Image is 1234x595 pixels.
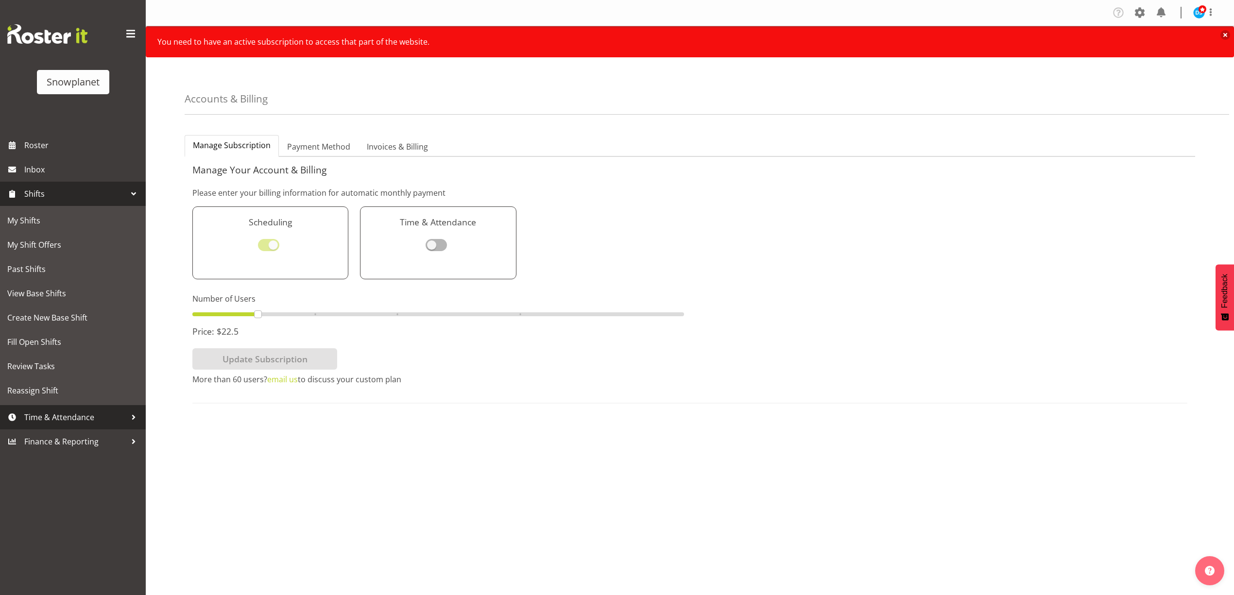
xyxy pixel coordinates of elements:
a: Review Tasks [2,354,143,378]
span: Shifts [24,187,126,201]
span: Invoices & Billing [367,141,428,153]
a: Reassign Shift [2,378,143,403]
span: Time & Attendance [24,410,126,425]
img: dave-simpson6153.jpg [1193,7,1205,18]
span: My Shift Offers [7,238,138,252]
h4: Accounts & Billing [185,93,268,104]
span: View Base Shifts [7,286,138,301]
h5: Time & Attendance [370,217,506,227]
a: email us [267,374,298,385]
img: Rosterit website logo [7,24,87,44]
span: My Shifts [7,213,138,228]
span: Manage Subscription [193,139,271,151]
span: Review Tasks [7,359,138,374]
button: Update Subscription [192,348,337,370]
span: Create New Base Shift [7,310,138,325]
span: Finance & Reporting [24,434,126,449]
a: My Shifts [2,208,143,233]
div: You need to have an active subscription to access that part of the website. [157,36,1215,48]
span: Past Shifts [7,262,138,276]
p: Please enter your billing information for automatic monthly payment [192,187,1187,199]
a: Fill Open Shifts [2,330,143,354]
span: Feedback [1220,274,1229,308]
a: Past Shifts [2,257,143,281]
h5: Price: $22.5 [192,326,684,337]
span: Inbox [24,162,141,177]
img: help-xxl-2.png [1205,566,1215,576]
button: Feedback - Show survey [1216,264,1234,330]
label: Number of Users [192,293,684,305]
span: Update Subscription [223,353,308,365]
a: View Base Shifts [2,281,143,306]
span: Roster [24,138,141,153]
p: More than 60 users? to discuss your custom plan [192,374,684,385]
a: Create New Base Shift [2,306,143,330]
h5: Scheduling [203,217,338,227]
button: Close notification [1220,30,1230,40]
span: Fill Open Shifts [7,335,138,349]
a: My Shift Offers [2,233,143,257]
h5: Manage Your Account & Billing [192,165,1187,175]
div: Snowplanet [47,75,100,89]
span: Payment Method [287,141,350,153]
span: Reassign Shift [7,383,138,398]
